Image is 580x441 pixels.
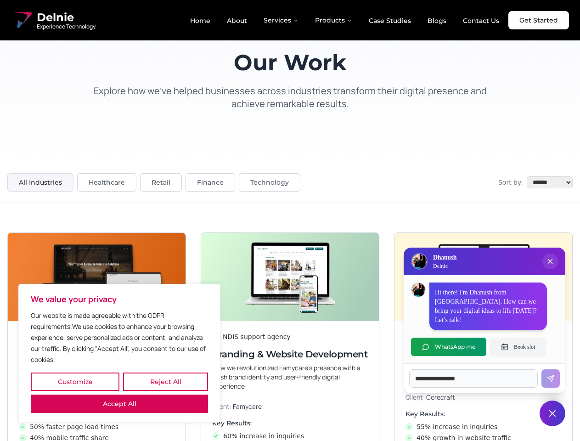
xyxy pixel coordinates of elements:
[37,23,96,30] span: Experience Technology
[212,431,368,441] li: 60% increase in inquiries
[212,363,368,391] p: How we revolutionized Famycare’s presence with a fresh brand identity and user-friendly digital e...
[411,283,425,297] img: Dhanush
[412,254,427,269] img: Delnie Logo
[140,173,182,192] button: Retail
[31,310,208,365] p: Our website is made agreeable with the GDPR requirements.We use cookies to enhance your browsing ...
[256,11,306,29] button: Services
[433,253,456,262] h3: Dhanush
[186,173,235,192] button: Finance
[498,178,523,187] span: Sort by:
[233,402,262,411] span: Famycare
[508,11,569,29] a: Get Started
[183,13,218,28] a: Home
[212,402,368,411] p: Client:
[540,401,565,426] button: Close chat
[31,373,119,391] button: Customize
[394,233,572,321] img: Digital & Brand Revamp
[11,9,33,31] img: Delnie Logo
[11,9,96,31] a: Delnie Logo Full
[542,254,558,269] button: Close chat popup
[183,11,507,29] nav: Main
[19,422,175,431] li: 50% faster page load times
[308,11,360,29] button: Products
[7,173,73,192] button: All Industries
[220,13,254,28] a: About
[456,13,507,28] a: Contact Us
[37,10,96,25] span: Delnie
[420,13,454,28] a: Blogs
[435,288,541,325] p: Hi there! I'm Dhanush from [GEOGRAPHIC_DATA]. How can we bring your digital ideas to life [DATE]?...
[411,338,486,356] button: WhatsApp me
[433,262,456,270] p: Delnie
[212,332,368,341] div: An NDIS support agency
[405,422,561,431] li: 55% increase in inquiries
[84,51,496,73] h1: Our Work
[84,85,496,110] p: Explore how we've helped businesses across industries transform their digital presence and achiev...
[31,395,208,413] button: Accept All
[123,373,208,391] button: Reject All
[212,418,368,428] h4: Key Results:
[31,294,208,305] p: We value your privacy
[361,13,418,28] a: Case Studies
[8,233,186,321] img: Next-Gen Website Development
[212,348,368,361] h3: Branding & Website Development
[490,338,546,356] button: Book slot
[239,173,300,192] button: Technology
[77,173,136,192] button: Healthcare
[201,233,379,321] img: Branding & Website Development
